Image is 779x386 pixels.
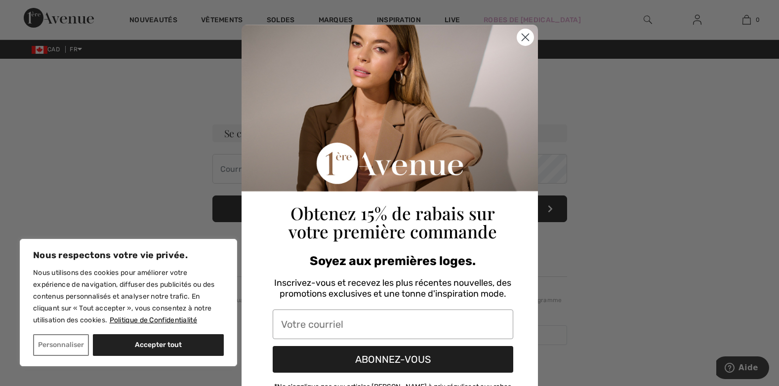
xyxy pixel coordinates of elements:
[33,334,89,356] button: Personnaliser
[109,315,198,325] a: Politique de Confidentialité
[22,7,42,16] span: Aide
[273,309,513,339] input: Votre courriel
[274,277,511,299] span: Inscrivez-vous et recevez les plus récentes nouvelles, des promotions exclusives et une tonne d'i...
[288,201,497,243] span: Obtenez 15% de rabais sur votre première commande
[517,29,534,46] button: Close dialog
[310,254,476,268] span: Soyez aux premières loges.
[273,346,513,373] button: ABONNEZ-VOUS
[93,334,224,356] button: Accepter tout
[33,267,224,326] p: Nous utilisons des cookies pour améliorer votre expérience de navigation, diffuser des publicités...
[33,249,224,261] p: Nous respectons votre vie privée.
[20,239,237,366] div: Nous respectons votre vie privée.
